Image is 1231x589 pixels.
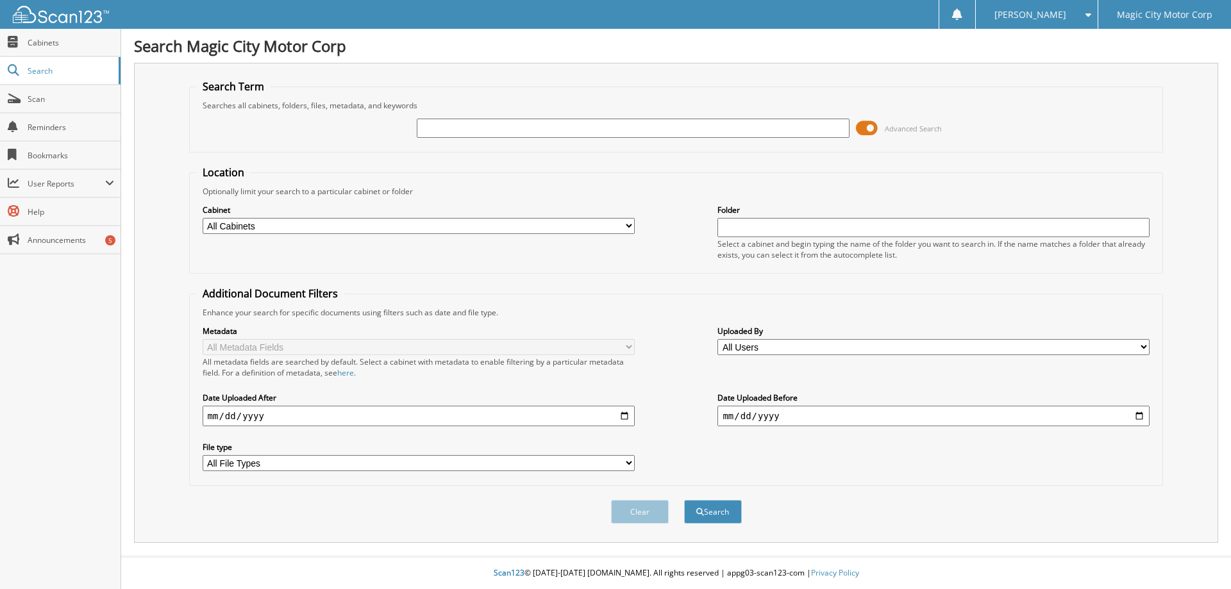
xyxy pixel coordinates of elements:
a: Privacy Policy [811,567,859,578]
label: Metadata [203,326,635,336]
label: File type [203,442,635,452]
div: Searches all cabinets, folders, files, metadata, and keywords [196,100,1157,111]
div: © [DATE]-[DATE] [DOMAIN_NAME]. All rights reserved | appg03-scan123-com | [121,558,1231,589]
span: Announcements [28,235,114,245]
label: Date Uploaded After [203,392,635,403]
legend: Location [196,165,251,179]
legend: Additional Document Filters [196,286,344,301]
legend: Search Term [196,79,271,94]
span: Cabinets [28,37,114,48]
span: Scan [28,94,114,104]
span: Magic City Motor Corp [1117,11,1212,19]
label: Uploaded By [717,326,1150,336]
div: Select a cabinet and begin typing the name of the folder you want to search in. If the name match... [717,238,1150,260]
h1: Search Magic City Motor Corp [134,35,1218,56]
div: Optionally limit your search to a particular cabinet or folder [196,186,1157,197]
span: Bookmarks [28,150,114,161]
button: Search [684,500,742,524]
label: Folder [717,204,1150,215]
input: start [203,406,635,426]
span: Help [28,206,114,217]
span: Reminders [28,122,114,133]
span: User Reports [28,178,105,189]
img: scan123-logo-white.svg [13,6,109,23]
span: [PERSON_NAME] [994,11,1066,19]
label: Date Uploaded Before [717,392,1150,403]
button: Clear [611,500,669,524]
a: here [337,367,354,378]
span: Advanced Search [885,124,942,133]
div: 5 [105,235,115,245]
div: Enhance your search for specific documents using filters such as date and file type. [196,307,1157,318]
div: All metadata fields are searched by default. Select a cabinet with metadata to enable filtering b... [203,356,635,378]
span: Search [28,65,112,76]
label: Cabinet [203,204,635,215]
input: end [717,406,1150,426]
span: Scan123 [494,567,524,578]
